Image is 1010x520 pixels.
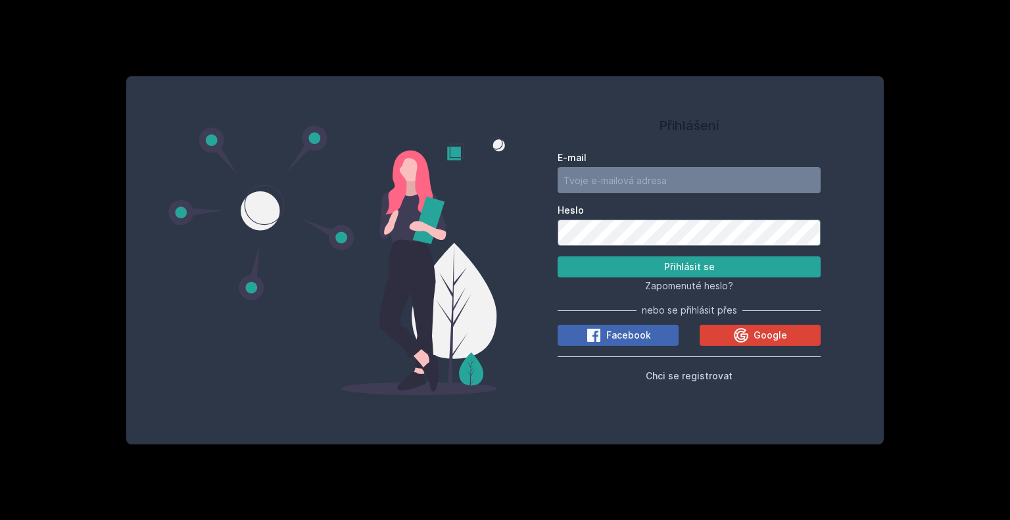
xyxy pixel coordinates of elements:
[700,325,821,346] button: Google
[645,280,733,291] span: Zapomenuté heslo?
[642,304,737,317] span: nebo se přihlásit přes
[646,370,733,381] span: Chci se registrovat
[558,325,679,346] button: Facebook
[558,167,821,193] input: Tvoje e-mailová adresa
[558,204,821,217] label: Heslo
[646,367,733,383] button: Chci se registrovat
[558,116,821,135] h1: Přihlášení
[606,329,651,342] span: Facebook
[754,329,787,342] span: Google
[558,256,821,277] button: Přihlásit se
[558,151,821,164] label: E-mail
